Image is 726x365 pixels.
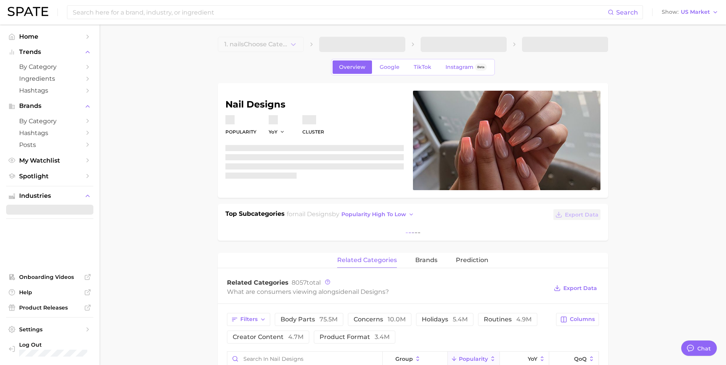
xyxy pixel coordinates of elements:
[375,333,390,341] span: 3.4m
[292,279,321,286] span: total
[269,129,277,135] span: YoY
[227,279,289,286] span: Related Categories
[19,49,80,55] span: Trends
[19,63,80,70] span: by Category
[662,10,679,14] span: Show
[6,46,93,58] button: Trends
[19,326,80,333] span: Settings
[616,9,638,16] span: Search
[269,129,285,135] button: YoY
[459,356,488,362] span: Popularity
[19,33,80,40] span: Home
[348,288,385,295] span: nail designs
[19,304,80,311] span: Product Releases
[388,316,406,323] span: 10.0m
[19,75,80,82] span: Ingredients
[574,356,587,362] span: QoQ
[556,313,599,326] button: Columns
[19,117,80,125] span: by Category
[225,209,285,221] h1: Top Subcategories
[6,85,93,96] a: Hashtags
[6,127,93,139] a: Hashtags
[6,324,93,335] a: Settings
[19,289,80,296] span: Help
[339,209,416,220] button: popularity high to low
[6,271,93,283] a: Onboarding Videos
[6,100,93,112] button: Brands
[6,302,93,313] a: Product Releases
[407,60,438,74] a: TikTok
[224,41,289,48] span: 1. nails Choose Category
[484,316,532,323] span: routines
[281,316,338,323] span: body parts
[6,73,93,85] a: Ingredients
[19,192,80,199] span: Industries
[320,334,390,340] span: product format
[552,283,599,293] button: Export Data
[453,316,468,323] span: 5.4m
[553,209,600,220] button: Export Data
[565,212,599,218] span: Export Data
[287,210,416,218] span: for by
[19,173,80,180] span: Spotlight
[19,341,87,348] span: Log Out
[414,64,431,70] span: TikTok
[6,155,93,166] a: My Watchlist
[240,316,258,323] span: Filters
[19,274,80,280] span: Onboarding Videos
[6,61,93,73] a: by Category
[477,64,485,70] span: Beta
[395,356,413,362] span: group
[19,157,80,164] span: My Watchlist
[6,139,93,151] a: Posts
[337,257,397,264] span: related categories
[6,170,93,182] a: Spotlight
[19,103,80,109] span: Brands
[6,31,93,42] a: Home
[225,127,256,137] dt: Popularity
[320,316,338,323] span: 75.5m
[6,190,93,202] button: Industries
[292,279,307,286] span: 8057
[373,60,406,74] a: Google
[380,64,400,70] span: Google
[19,129,80,137] span: Hashtags
[681,10,710,14] span: US Market
[227,313,270,326] button: Filters
[528,356,537,362] span: YoY
[660,7,720,17] button: ShowUS Market
[6,339,93,359] a: Log out. Currently logged in with e-mail brittany@kirkerent.com.
[570,316,595,323] span: Columns
[19,141,80,148] span: Posts
[563,285,597,292] span: Export Data
[516,316,532,323] span: 4.9m
[415,257,437,264] span: brands
[6,115,93,127] a: by Category
[333,60,372,74] a: Overview
[218,37,304,52] button: 1. nailsChoose Category
[19,87,80,94] span: Hashtags
[225,100,404,109] h1: nail designs
[72,6,608,19] input: Search here for a brand, industry, or ingredient
[6,287,93,298] a: Help
[354,316,406,323] span: concerns
[341,211,406,218] span: popularity high to low
[439,60,493,74] a: InstagramBeta
[339,64,365,70] span: Overview
[8,7,48,16] img: SPATE
[288,333,303,341] span: 4.7m
[445,64,473,70] span: Instagram
[422,316,468,323] span: holidays
[227,287,548,297] div: What are consumers viewing alongside ?
[295,210,332,218] span: nail designs
[233,334,303,340] span: creator content
[456,257,488,264] span: Prediction
[302,127,324,137] dt: cluster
